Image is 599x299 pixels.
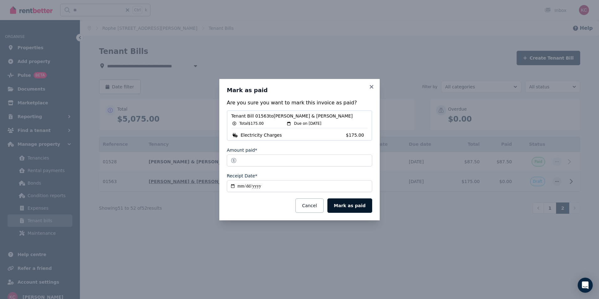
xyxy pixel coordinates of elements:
[346,132,368,138] span: $175.00
[294,121,321,126] span: Due on [DATE]
[239,121,264,126] span: Total $175.00
[227,99,372,107] p: Are you sure you want to mark this invoice as paid?
[227,173,257,179] label: Receipt Date*
[227,87,372,94] h3: Mark as paid
[227,147,257,153] label: Amount paid*
[241,132,282,138] span: Electricity Charges
[327,198,372,213] button: Mark as paid
[578,278,593,293] div: Open Intercom Messenger
[231,113,368,119] span: Tenant Bill 01563 to [PERSON_NAME] & [PERSON_NAME]
[295,198,323,213] button: Cancel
